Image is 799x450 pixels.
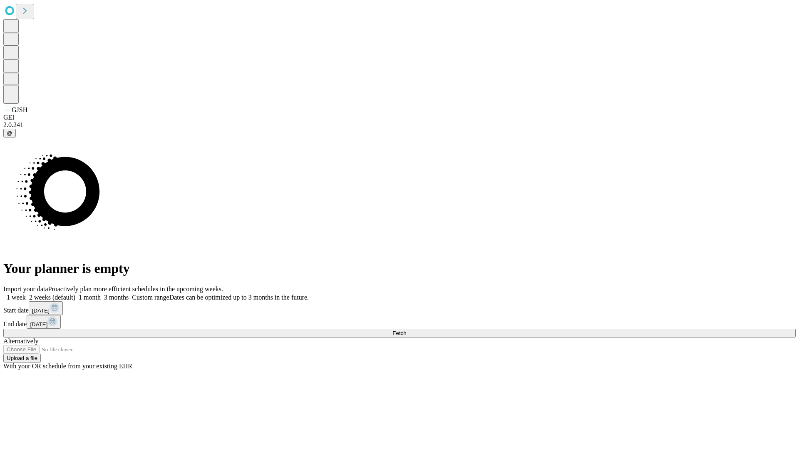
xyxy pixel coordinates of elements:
span: With your OR schedule from your existing EHR [3,362,132,370]
span: 2 weeks (default) [29,294,75,301]
span: [DATE] [32,307,50,314]
span: Custom range [132,294,169,301]
span: @ [7,130,12,136]
span: Import your data [3,285,48,292]
div: Start date [3,301,796,315]
span: [DATE] [30,321,47,327]
div: 2.0.241 [3,121,796,129]
button: [DATE] [27,315,61,329]
h1: Your planner is empty [3,261,796,276]
button: Fetch [3,329,796,337]
span: Fetch [392,330,406,336]
button: [DATE] [29,301,63,315]
button: @ [3,129,16,137]
span: 3 months [104,294,129,301]
span: Proactively plan more efficient schedules in the upcoming weeks. [48,285,223,292]
div: GEI [3,114,796,121]
span: Dates can be optimized up to 3 months in the future. [169,294,309,301]
span: GJSH [12,106,27,113]
span: 1 week [7,294,26,301]
span: Alternatively [3,337,38,345]
span: 1 month [79,294,101,301]
button: Upload a file [3,354,41,362]
div: End date [3,315,796,329]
